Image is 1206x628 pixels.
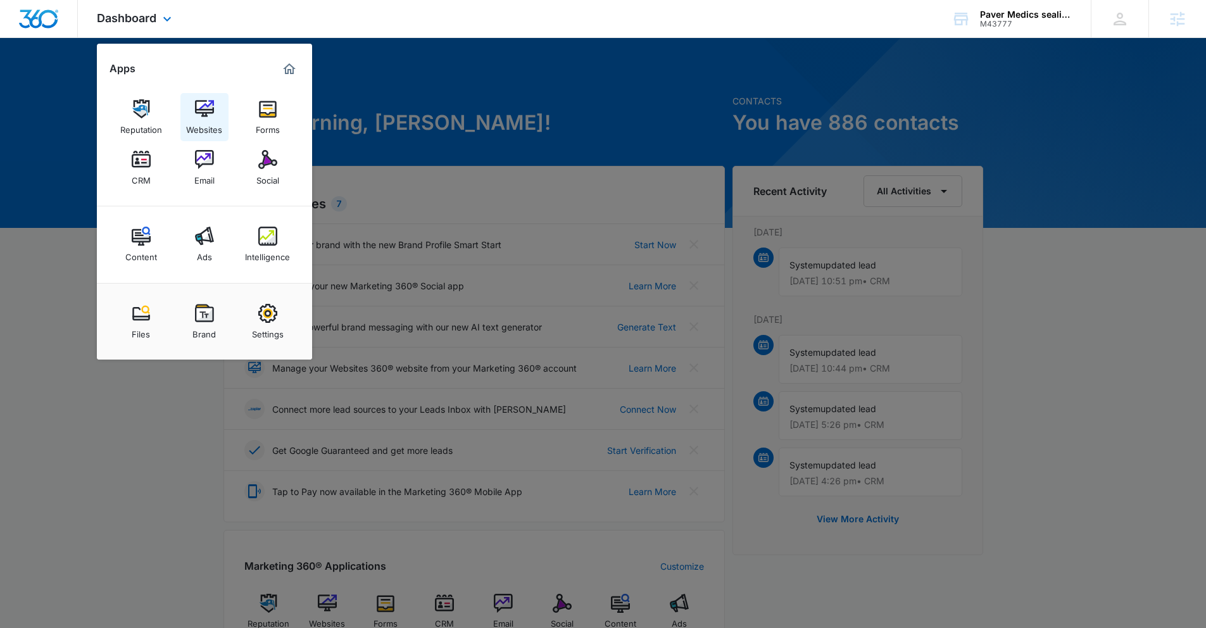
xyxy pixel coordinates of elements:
a: Files [117,298,165,346]
div: Intelligence [245,246,290,262]
div: Settings [252,323,284,339]
a: Ads [180,220,229,268]
a: Email [180,144,229,192]
div: Content [125,246,157,262]
div: account id [980,20,1072,28]
span: Dashboard [97,11,156,25]
div: Websites [186,118,222,135]
div: Reputation [120,118,162,135]
div: Email [194,169,215,185]
a: CRM [117,144,165,192]
a: Social [244,144,292,192]
a: Marketing 360® Dashboard [279,59,299,79]
a: Brand [180,298,229,346]
div: Files [132,323,150,339]
a: Intelligence [244,220,292,268]
div: Social [256,169,279,185]
div: account name [980,9,1072,20]
a: Reputation [117,93,165,141]
a: Websites [180,93,229,141]
a: Settings [244,298,292,346]
h2: Apps [110,63,135,75]
a: Content [117,220,165,268]
div: Forms [256,118,280,135]
a: Forms [244,93,292,141]
div: CRM [132,169,151,185]
div: Ads [197,246,212,262]
div: Brand [192,323,216,339]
